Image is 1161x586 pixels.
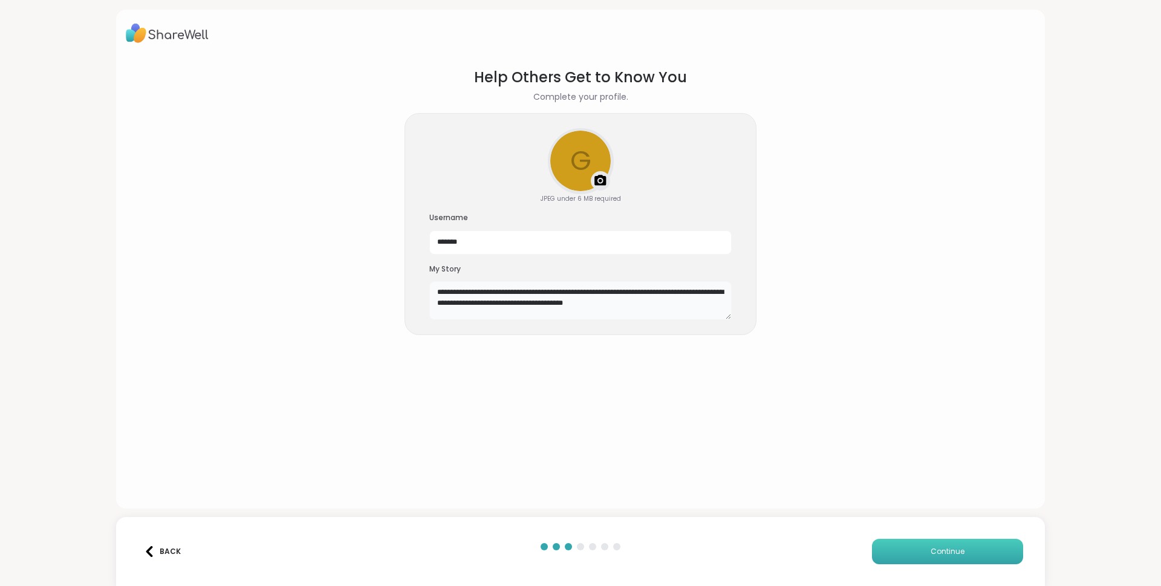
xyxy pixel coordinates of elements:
h3: Username [429,213,732,223]
button: Continue [872,539,1023,564]
h1: Help Others Get to Know You [474,67,687,88]
h2: Complete your profile. [533,91,628,103]
span: Continue [931,546,964,557]
h3: My Story [429,264,732,275]
button: Back [138,539,186,564]
div: JPEG under 6 MB required [541,194,621,203]
div: Back [144,546,181,557]
img: ShareWell Logo [126,19,209,47]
